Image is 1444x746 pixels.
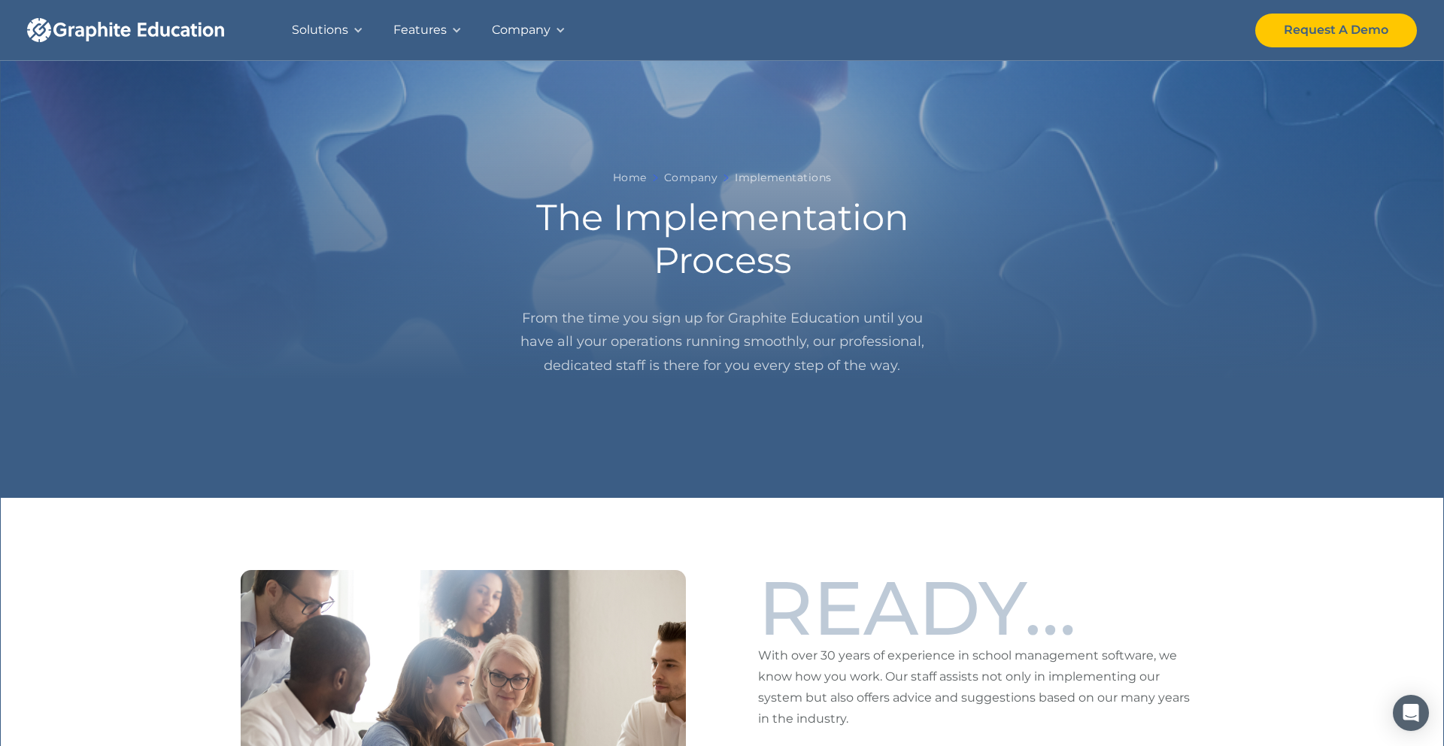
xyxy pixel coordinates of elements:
[735,168,832,187] a: Implementations
[292,20,348,41] div: Solutions
[393,20,447,41] div: Features
[1255,14,1417,47] a: Request A Demo
[505,307,939,378] p: From the time you sign up for Graphite Education until you have all your operations running smoot...
[505,196,939,283] h2: The Implementation Process
[492,20,551,41] div: Company
[758,570,1076,645] div: READY…
[1284,20,1388,41] div: Request A Demo
[613,168,647,187] a: Home
[1393,695,1429,731] div: Open Intercom Messenger
[664,168,718,187] a: Company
